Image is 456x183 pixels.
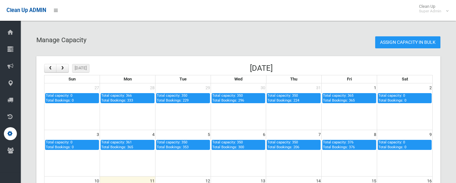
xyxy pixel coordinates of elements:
[375,36,440,48] a: Assign Capacity in Bulk
[318,130,321,139] span: 7
[267,140,299,149] span: Total capacity: 350 Total Bookings: 206
[290,77,297,81] span: Thu
[212,140,244,149] span: Total capacity: 350 Total Bookings: 300
[315,83,321,92] span: 31
[323,93,355,102] span: Total capacity: 365 Total Bookings: 365
[96,130,100,139] span: 3
[46,93,74,102] span: Total capacity: 0 Total Bookings: 0
[157,140,189,149] span: Total capacity: 350 Total Bookings: 353
[124,77,132,81] span: Mon
[179,77,187,81] span: Tue
[101,93,133,102] span: Total capacity: 366 Total Bookings: 333
[234,77,242,81] span: Wed
[419,9,441,14] small: Super Admin
[262,130,266,139] span: 6
[260,83,266,92] span: 30
[46,140,74,149] span: Total capacity: 0 Total Bookings: 0
[207,130,211,139] span: 5
[373,83,377,92] span: 1
[373,130,377,139] span: 8
[267,93,299,102] span: Total capacity: 350 Total Bookings: 224
[205,83,211,92] span: 29
[347,77,352,81] span: Fri
[152,130,155,139] span: 4
[101,140,133,149] span: Total capacity: 361 Total Bookings: 365
[429,83,432,92] span: 2
[323,140,355,149] span: Total capacity: 376 Total Bookings: 376
[378,140,406,149] span: Total capacity: 0 Total Bookings: 0
[72,64,90,73] button: [DATE]
[6,7,46,13] span: Clean Up ADMIN
[157,93,189,102] span: Total capacity: 350 Total Bookings: 229
[402,77,408,81] span: Sat
[36,36,86,44] span: Manage Capacity
[212,93,244,102] span: Total capacity: 350 Total Bookings: 296
[429,130,432,139] span: 9
[378,93,406,102] span: Total capacity: 0 Total Bookings: 0
[416,4,448,14] span: Clean Up
[250,64,273,72] h2: [DATE]
[68,77,76,81] span: Sun
[149,83,155,92] span: 28
[94,83,100,92] span: 27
